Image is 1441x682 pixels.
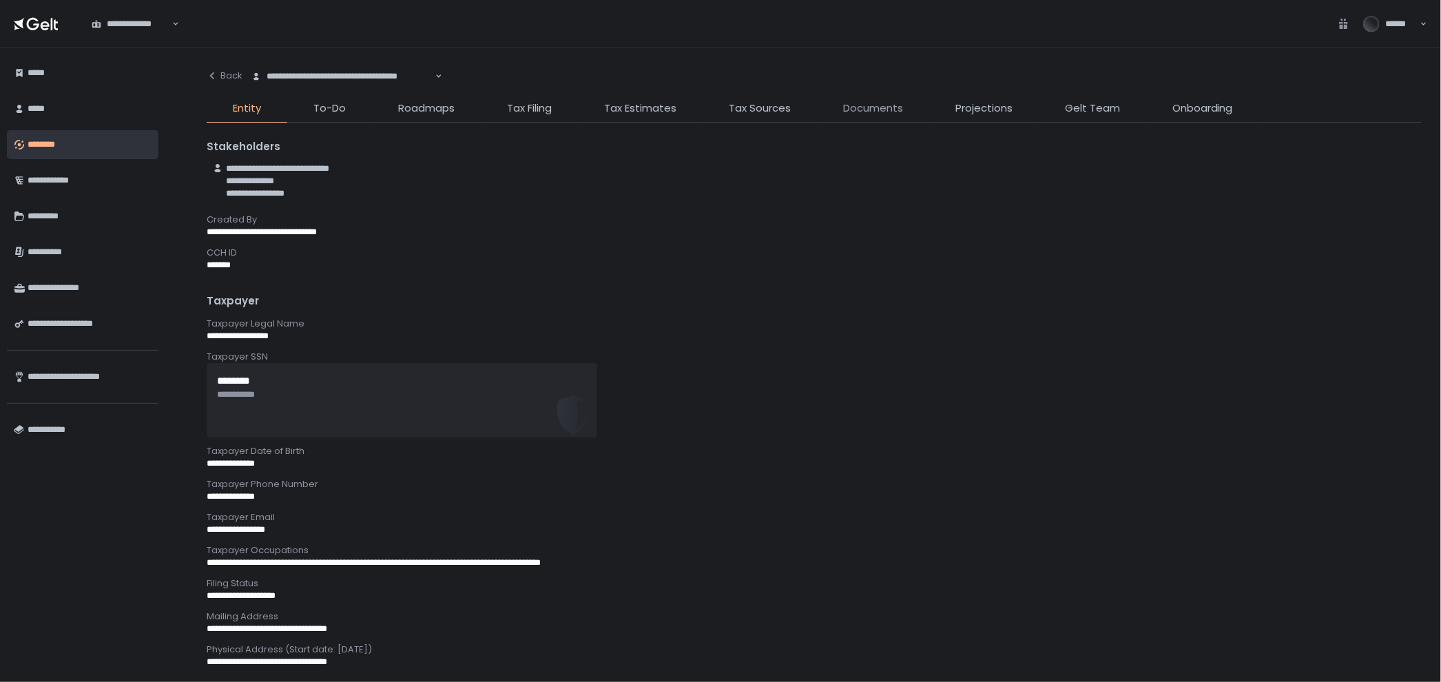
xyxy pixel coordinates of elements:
div: Taxpayer [207,293,1422,309]
div: Taxpayer SSN [207,351,1422,363]
div: Search for option [242,62,442,91]
div: Mailing Address [207,610,1422,623]
input: Search for option [170,17,171,31]
div: Filing Status [207,577,1422,590]
div: Taxpayer Occupations [207,544,1422,557]
span: To-Do [313,101,346,116]
span: Entity [233,101,261,116]
div: CCH ID [207,247,1422,259]
div: Stakeholders [207,139,1422,155]
div: Physical Address (Start date: [DATE]) [207,643,1422,656]
span: Tax Filing [507,101,552,116]
div: Search for option [83,9,179,38]
div: Created By [207,214,1422,226]
div: Back [207,70,242,82]
div: Taxpayer Phone Number [207,478,1422,490]
span: Documents [843,101,903,116]
span: Roadmaps [398,101,455,116]
button: Back [207,62,242,90]
div: Taxpayer Email [207,511,1422,524]
span: Projections [955,101,1013,116]
div: Taxpayer Legal Name [207,318,1422,330]
span: Onboarding [1172,101,1233,116]
div: Taxpayer Date of Birth [207,445,1422,457]
span: Gelt Team [1065,101,1120,116]
span: Tax Estimates [604,101,676,116]
input: Search for option [433,70,434,83]
span: Tax Sources [729,101,791,116]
